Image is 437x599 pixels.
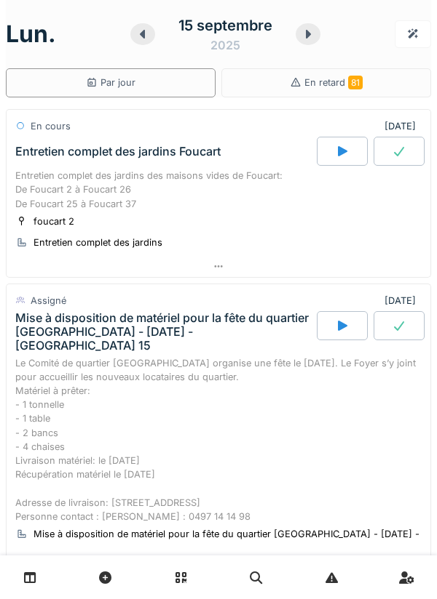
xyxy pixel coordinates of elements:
div: Entretien complet des jardins des maisons vides de Foucart: De Foucart 2 à Foucart 26 De Foucart ... [15,169,422,211]
div: Entretien complet des jardins [34,236,162,249]
div: Assigné [31,294,66,307]
div: En cours [31,119,71,133]
div: [DATE] [385,119,422,133]
div: Par jour [86,76,135,89]
div: foucart 2 [34,214,74,228]
span: 81 [348,76,363,89]
h1: lun. [6,20,56,48]
div: Entretien complet des jardins Foucart [15,145,221,158]
div: Le Comité de quartier [GEOGRAPHIC_DATA] organise une fête le [DATE]. Le Foyer s’y joint pour accu... [15,356,422,523]
div: [DATE] [385,294,422,307]
div: 2025 [210,36,240,54]
div: 15 septembre [178,15,272,36]
span: En retard [304,77,363,88]
div: Mise à disposition de matériel pour la fête du quartier [GEOGRAPHIC_DATA] - [DATE] - [GEOGRAPHIC_... [15,311,314,353]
